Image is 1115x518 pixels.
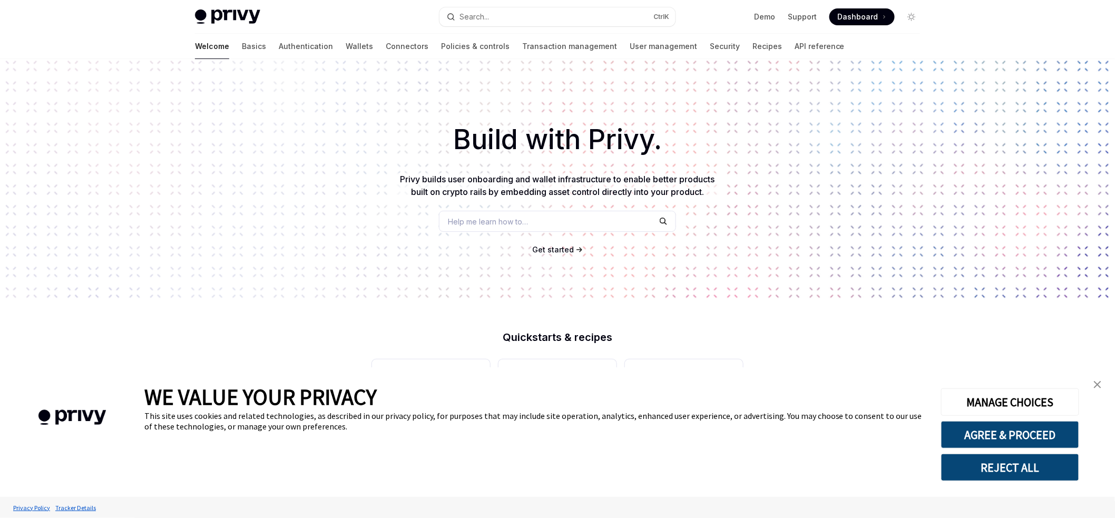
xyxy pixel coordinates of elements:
button: AGREE & PROCEED [941,421,1079,448]
span: WE VALUE YOUR PRIVACY [144,383,377,411]
a: Privacy Policy [11,499,53,517]
img: company logo [16,395,129,441]
a: close banner [1087,374,1108,395]
a: Tracker Details [53,499,99,517]
img: close banner [1094,381,1101,388]
button: REJECT ALL [941,454,1079,481]
button: MANAGE CHOICES [941,388,1079,416]
div: This site uses cookies and related technologies, as described in our privacy policy, for purposes... [144,411,925,432]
